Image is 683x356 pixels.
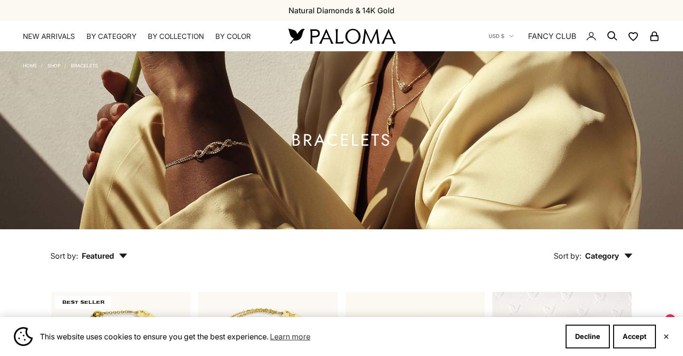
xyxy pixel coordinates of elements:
[23,63,37,68] a: Home
[29,229,149,269] button: Sort by: Featured
[82,251,127,261] span: Featured
[215,32,251,41] summary: By Color
[50,251,78,261] span: Sort by:
[566,325,610,348] button: Decline
[489,21,660,51] nav: Secondary navigation
[40,329,558,344] span: This website uses cookies to ensure you get the best experience.
[148,32,204,41] summary: By Collection
[269,329,312,344] a: Learn more
[663,334,669,339] button: Close
[613,325,656,348] button: Accept
[532,229,654,269] button: Sort by: Category
[585,251,633,261] span: Category
[489,32,514,40] button: USD $
[23,61,98,68] nav: Breadcrumb
[23,32,266,41] nav: Primary navigation
[87,32,136,41] summary: By Category
[291,134,392,146] h1: Bracelets
[71,63,98,68] a: Bracelets
[289,4,394,17] p: Natural Diamonds & 14K Gold
[48,63,60,68] a: Shop
[55,296,111,309] span: BEST SELLER
[23,32,75,41] a: NEW ARRIVALS
[528,30,576,42] a: FANCY CLUB
[554,251,581,261] span: Sort by:
[14,327,33,346] img: Cookie banner
[489,32,504,40] span: USD $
